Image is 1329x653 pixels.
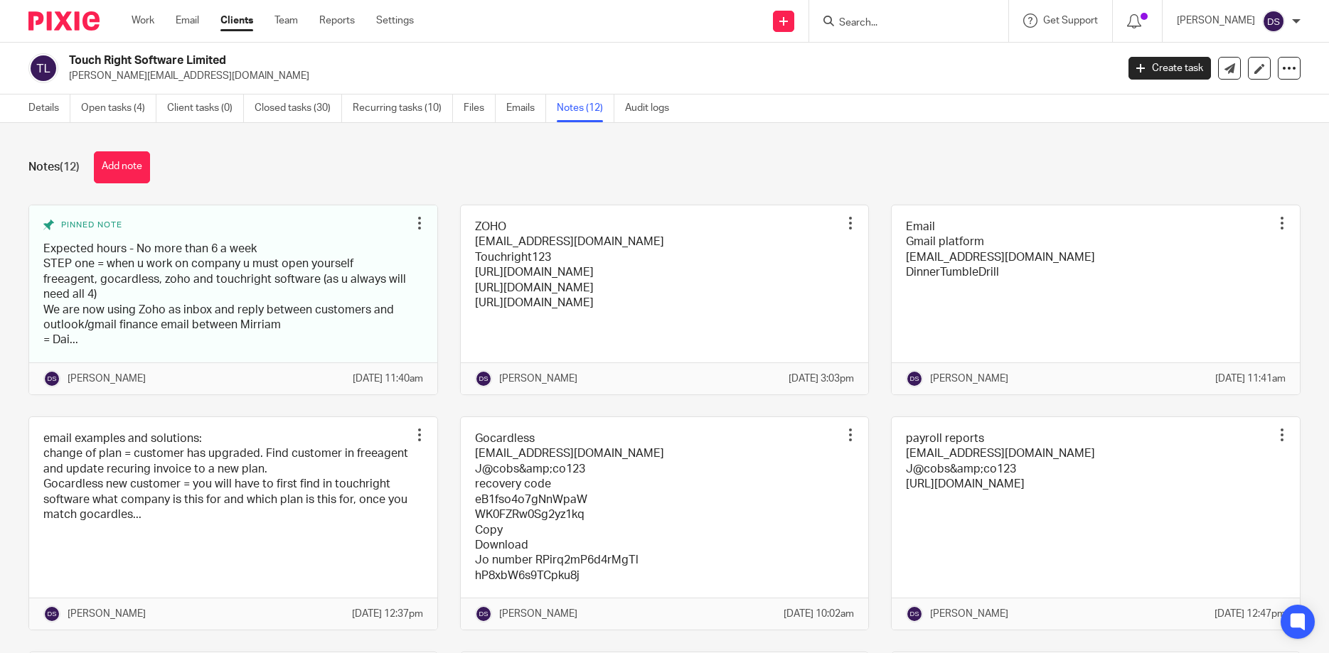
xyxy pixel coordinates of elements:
a: Open tasks (4) [81,95,156,122]
p: [PERSON_NAME] [499,607,577,621]
p: [DATE] 12:37pm [352,607,423,621]
a: Clients [220,14,253,28]
a: Closed tasks (30) [255,95,342,122]
p: [DATE] 10:02am [784,607,854,621]
a: Reports [319,14,355,28]
p: [DATE] 11:41am [1215,372,1286,386]
img: svg%3E [43,370,60,387]
a: Details [28,95,70,122]
p: [DATE] 12:47pm [1215,607,1286,621]
span: (12) [60,161,80,173]
p: [PERSON_NAME] [68,372,146,386]
img: svg%3E [43,605,60,622]
div: Pinned note [43,220,409,231]
a: Audit logs [625,95,680,122]
span: Get Support [1043,16,1098,26]
img: svg%3E [1262,10,1285,33]
a: Client tasks (0) [167,95,244,122]
a: Create task [1128,57,1211,80]
img: svg%3E [475,605,492,622]
h2: Touch Right Software Limited [69,53,900,68]
img: Pixie [28,11,100,31]
p: [PERSON_NAME] [930,372,1008,386]
img: svg%3E [475,370,492,387]
img: svg%3E [906,605,923,622]
img: svg%3E [906,370,923,387]
p: [DATE] 11:40am [353,372,423,386]
a: Team [274,14,298,28]
a: Emails [506,95,546,122]
img: svg%3E [28,53,58,83]
p: [PERSON_NAME] [930,607,1008,621]
input: Search [838,17,966,30]
a: Email [176,14,199,28]
a: Files [464,95,496,122]
p: [PERSON_NAME] [68,607,146,621]
a: Settings [376,14,414,28]
button: Add note [94,151,150,183]
h1: Notes [28,160,80,175]
p: [DATE] 3:03pm [789,372,854,386]
p: [PERSON_NAME] [1177,14,1255,28]
p: [PERSON_NAME] [499,372,577,386]
a: Work [132,14,154,28]
p: [PERSON_NAME][EMAIL_ADDRESS][DOMAIN_NAME] [69,69,1107,83]
a: Notes (12) [557,95,614,122]
a: Recurring tasks (10) [353,95,453,122]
